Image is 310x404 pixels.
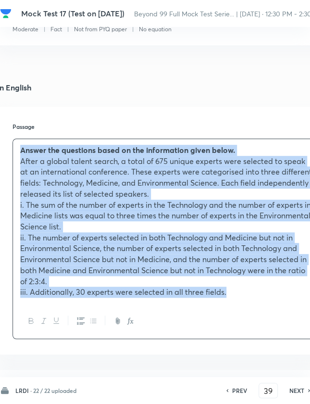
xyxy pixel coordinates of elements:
p: Moderate [12,25,38,34]
p: No equation [139,25,172,34]
h6: NEXT [289,386,304,395]
h6: PREV [232,386,247,395]
h6: LRDI · [15,386,32,395]
p: Not from PYQ paper [74,25,127,34]
h6: 22 / 22 uploaded [33,386,76,395]
p: Fact [50,25,62,34]
strong: Answer the questions based on the information given below. [20,145,235,155]
span: Mock Test 17 (Test on [DATE]) [21,8,124,18]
